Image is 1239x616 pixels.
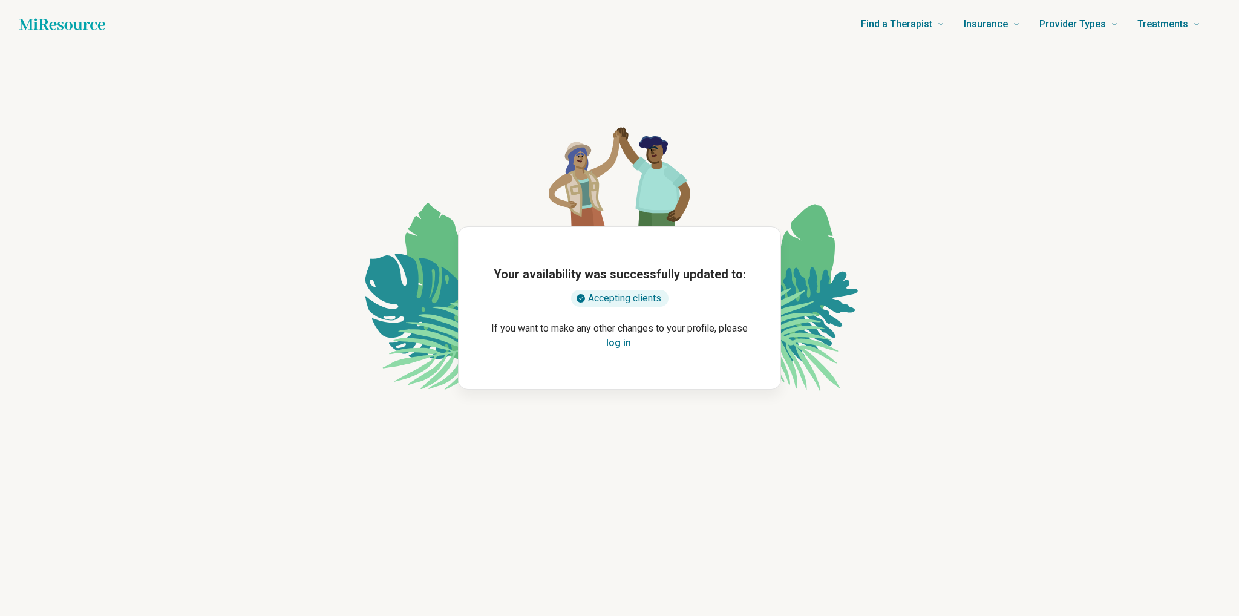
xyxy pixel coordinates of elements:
div: Accepting clients [571,290,669,307]
span: Provider Types [1039,16,1106,33]
a: Home page [19,12,105,36]
span: Insurance [964,16,1008,33]
button: log in [606,336,631,350]
p: If you want to make any other changes to your profile, please . [478,321,761,350]
h1: Your availability was successfully updated to: [494,266,746,283]
span: Treatments [1137,16,1188,33]
span: Find a Therapist [861,16,932,33]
